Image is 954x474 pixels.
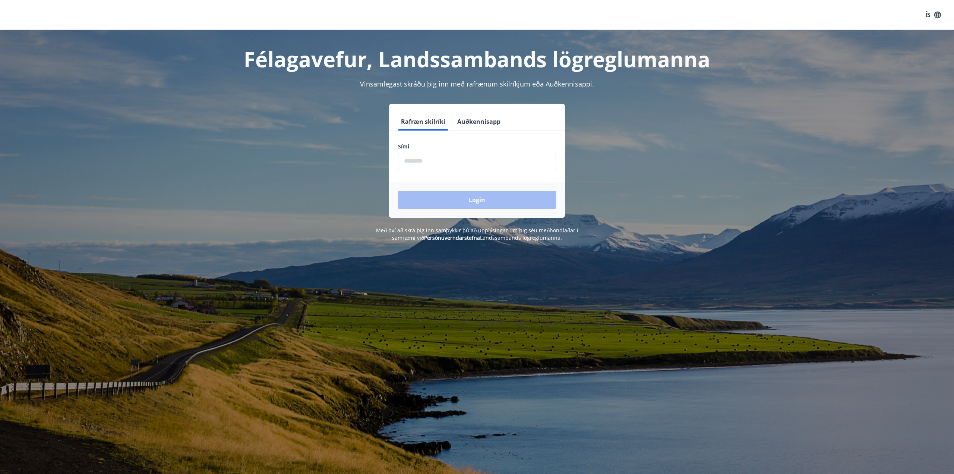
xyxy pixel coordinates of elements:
span: Með því að skrá þig inn samþykkir þú að upplýsingar um þig séu meðhöndlaðar í samræmi við Landssa... [376,227,578,241]
button: ÍS [921,8,945,22]
span: Vinsamlegast skráðu þig inn með rafrænum skilríkjum eða Auðkennisappi. [360,79,594,88]
a: Persónuverndarstefna [424,234,480,241]
label: Sími [398,143,556,150]
h1: Félagavefur, Landssambands lögreglumanna [218,45,736,73]
button: Rafræn skilríki [398,113,448,131]
button: Auðkennisapp [454,113,503,131]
